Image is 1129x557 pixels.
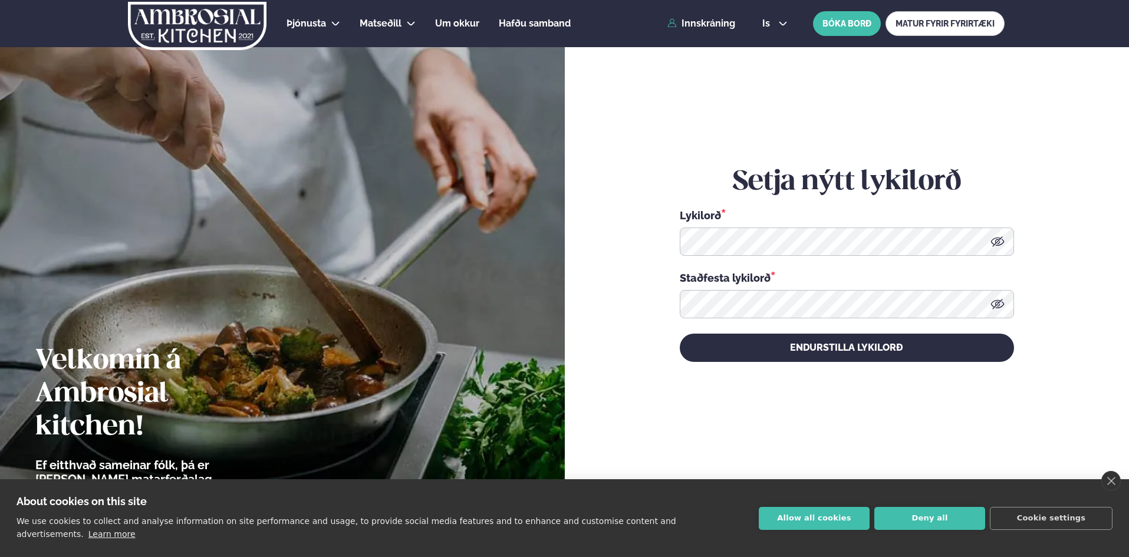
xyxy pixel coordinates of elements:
[435,18,479,29] span: Um okkur
[680,207,1014,223] div: Lykilorð
[680,334,1014,362] button: Endurstilla lykilorð
[1101,471,1121,491] a: close
[435,17,479,31] a: Um okkur
[990,507,1112,530] button: Cookie settings
[35,458,280,486] p: Ef eitthvað sameinar fólk, þá er [PERSON_NAME] matarferðalag.
[813,11,881,36] button: BÓKA BORÐ
[680,166,1014,199] h2: Setja nýtt lykilorð
[886,11,1005,36] a: MATUR FYRIR FYRIRTÆKI
[17,495,147,507] strong: About cookies on this site
[680,270,1014,285] div: Staðfesta lykilorð
[360,17,401,31] a: Matseðill
[127,2,268,50] img: logo
[287,18,326,29] span: Þjónusta
[759,507,870,530] button: Allow all cookies
[499,17,571,31] a: Hafðu samband
[753,19,797,28] button: is
[88,529,136,539] a: Learn more
[287,17,326,31] a: Þjónusta
[360,18,401,29] span: Matseðill
[874,507,985,530] button: Deny all
[762,19,773,28] span: is
[17,516,676,539] p: We use cookies to collect and analyse information on site performance and usage, to provide socia...
[499,18,571,29] span: Hafðu samband
[667,18,735,29] a: Innskráning
[35,345,280,444] h2: Velkomin á Ambrosial kitchen!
